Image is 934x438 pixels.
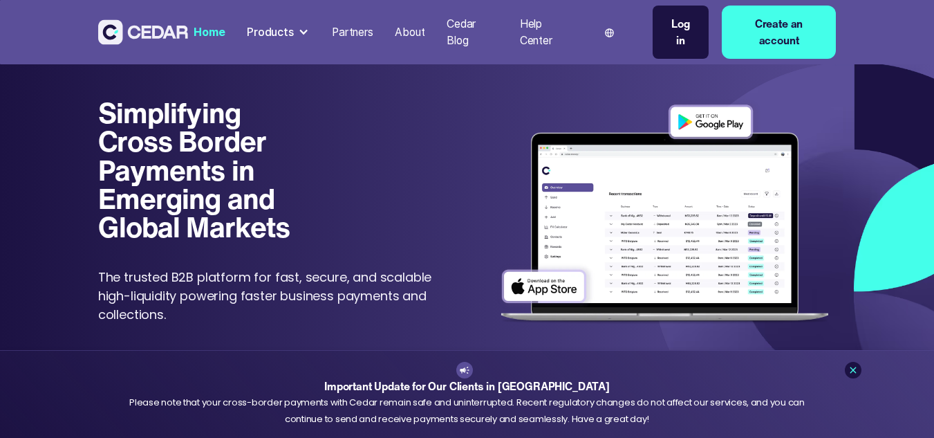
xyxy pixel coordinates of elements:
[395,24,424,41] div: About
[494,98,836,331] img: Dashboard of transactions
[666,16,695,48] div: Log in
[326,17,378,48] a: Partners
[441,9,503,55] a: Cedar Blog
[520,16,575,48] div: Help Center
[653,6,709,59] a: Log in
[389,17,430,48] a: About
[241,19,315,46] div: Products
[247,24,294,41] div: Products
[188,17,230,48] a: Home
[194,24,225,41] div: Home
[332,24,373,41] div: Partners
[98,268,440,324] p: The trusted B2B platform for fast, secure, and scalable high-liquidity powering faster business p...
[98,98,303,241] h1: Simplifying Cross Border Payments in Emerging and Global Markets
[447,16,498,48] div: Cedar Blog
[722,6,837,59] a: Create an account
[605,28,614,37] img: world icon
[514,9,580,55] a: Help Center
